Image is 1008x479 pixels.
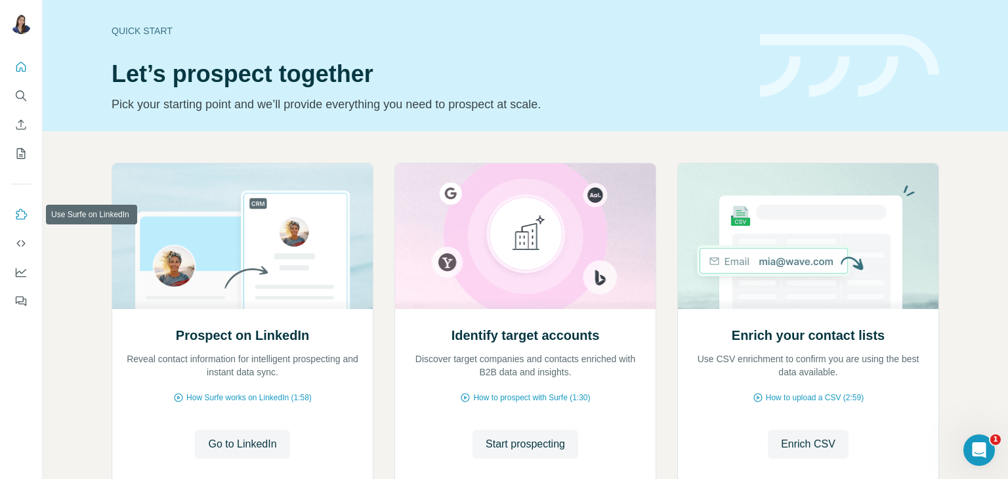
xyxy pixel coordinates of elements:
p: Pick your starting point and we’ll provide everything you need to prospect at scale. [112,95,744,114]
h2: Enrich your contact lists [732,326,885,344]
span: How Surfe works on LinkedIn (1:58) [186,392,312,404]
h1: Let’s prospect together [112,61,744,87]
img: banner [760,34,939,98]
span: 1 [990,434,1001,445]
p: Reveal contact information for intelligent prospecting and instant data sync. [125,352,360,379]
img: Avatar [10,13,31,34]
span: Go to LinkedIn [208,436,276,452]
h2: Prospect on LinkedIn [176,326,309,344]
button: Use Surfe API [10,232,31,255]
img: Enrich your contact lists [677,163,939,309]
div: Quick start [112,24,744,37]
button: Search [10,84,31,108]
p: Use CSV enrichment to confirm you are using the best data available. [691,352,925,379]
img: Identify target accounts [394,163,656,309]
span: Enrich CSV [781,436,835,452]
button: Quick start [10,55,31,79]
button: Enrich CSV [768,430,849,459]
button: Start prospecting [472,430,578,459]
button: Feedback [10,289,31,313]
button: Use Surfe on LinkedIn [10,203,31,226]
button: My lists [10,142,31,165]
span: Start prospecting [486,436,565,452]
iframe: Intercom live chat [963,434,995,466]
span: How to upload a CSV (2:59) [766,392,864,404]
button: Enrich CSV [10,113,31,136]
button: Dashboard [10,260,31,284]
button: Go to LinkedIn [195,430,289,459]
p: Discover target companies and contacts enriched with B2B data and insights. [408,352,642,379]
img: Prospect on LinkedIn [112,163,373,309]
h2: Identify target accounts [451,326,600,344]
span: How to prospect with Surfe (1:30) [473,392,590,404]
